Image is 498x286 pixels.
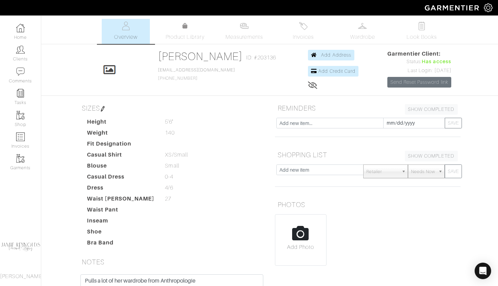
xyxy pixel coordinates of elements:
[299,22,308,30] img: orders-27d20c2124de7fd6de4e0e44c1d41de31381a507db9b33961299e4e07d508b8c.svg
[16,154,25,163] img: garments-icon-b7da505a4dc4fd61783c78ac3ca0ef83fa9d6f193b1c9dc38574b1d14d53ca28.png
[82,129,160,140] dt: Weight
[421,2,484,14] img: garmentier-logo-header-white-b43fb05a5012e4ada735d5af1a66efaba907eab6374d6393d1fbf88cb4ef424d.png
[166,33,204,41] span: Product Library
[16,89,25,98] img: reminder-icon-8004d30b9f0a5d33ae49ab947aed9ed385cf756f9e5892f1edd6e32f2345188e.png
[279,19,328,44] a: Invoices
[16,133,25,141] img: orders-icon-0abe47150d42831381b5fb84f609e132dff9fe21cb692f30cb5eec754e2cba89.png
[165,129,174,137] span: 140
[82,184,160,195] dt: Dress
[16,24,25,32] img: dashboard-icon-dbcd8f5a0b271acd01030246c82b418ddd0df26cd7fceb0bd07c9910d44c42f6.png
[387,77,451,88] a: Send Reset Password link
[165,173,173,181] span: 0-4
[411,165,435,179] span: Needs Now
[82,206,160,217] dt: Waist Pant
[158,68,235,72] a: [EMAIL_ADDRESS][DOMAIN_NAME]
[276,164,364,175] input: Add new item
[318,68,355,74] span: Add Credit Card
[445,118,462,128] button: SAVE
[165,118,173,126] span: 5'6"
[82,162,160,173] dt: Blouse
[445,164,462,178] button: SAVE
[475,263,491,279] div: Open Intercom Messenger
[276,118,384,128] input: Add new item...
[275,101,461,115] h5: REMINDERS
[82,118,160,129] dt: Height
[422,58,451,66] span: Has access
[165,162,179,170] span: Small
[16,45,25,54] img: clients-icon-6bae9207a08558b7cb47a8932f037763ab4055f8c8b6bfacd5dc20c3e0201464.png
[165,151,188,159] span: XS/Small
[82,239,160,250] dt: Bra Band
[100,106,106,112] img: pen-cf24a1663064a2ec1b9c1bd2387e9de7a2fa800b781884d57f21acf72779bad2.png
[82,217,160,228] dt: Inseam
[275,198,461,211] h5: PHOTOS
[387,50,451,58] span: Garmentier Client:
[387,58,451,66] div: Status:
[308,50,354,60] a: Add Address
[79,101,265,115] h5: SIZES
[102,19,150,44] a: Overview
[82,228,160,239] dt: Shoe
[405,104,458,115] a: SHOW COMPLETED
[387,67,451,75] div: Last Login: [DATE]
[79,255,265,269] h5: NOTES
[405,151,458,161] a: SHOW COMPLETED
[398,19,446,44] a: Look Books
[366,165,399,179] span: Retailer
[293,33,314,41] span: Invoices
[82,151,160,162] dt: Casual Shirt
[339,19,387,44] a: Wardrobe
[122,22,130,30] img: basicinfo-40fd8af6dae0f16599ec9e87c0ef1c0a1fdea2edbe929e3d69a839185d80c458.svg
[16,111,25,119] img: garments-icon-b7da505a4dc4fd61783c78ac3ca0ef83fa9d6f193b1c9dc38574b1d14d53ca28.png
[158,50,243,62] a: [PERSON_NAME]
[484,3,493,12] img: gear-icon-white-bd11855cb880d31180b6d7d6211b90ccbf57a29d726f0c71d8c61bd08dd39cc2.png
[114,33,137,41] span: Overview
[240,22,248,30] img: measurements-466bbee1fd09ba9460f595b01e5d73f9e2bff037440d3c8f018324cb6cdf7a4a.svg
[407,33,437,41] span: Look Books
[246,54,276,62] span: ID: #203136
[165,184,173,192] span: 4/6
[82,195,160,206] dt: Waist [PERSON_NAME]
[220,19,268,44] a: Measurements
[165,195,171,203] span: 27
[225,33,263,41] span: Measurements
[16,67,25,76] img: comment-icon-a0a6a9ef722e966f86d9cbdc48e553b5cf19dbc54f86b18d962a5391bc8f6eb6.png
[82,140,160,151] dt: Fit Designation
[161,22,209,41] a: Product Library
[358,22,367,30] img: wardrobe-487a4870c1b7c33e795ec22d11cfc2ed9d08956e64fb3008fe2437562e282088.svg
[308,66,358,77] a: Add Credit Card
[321,52,351,58] span: Add Address
[275,148,461,162] h5: SHOPPING LIST
[82,173,160,184] dt: Casual Dress
[417,22,426,30] img: todo-9ac3debb85659649dc8f770b8b6100bb5dab4b48dedcbae339e5042a72dfd3cc.svg
[350,33,375,41] span: Wardrobe
[158,68,235,81] span: [PHONE_NUMBER]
